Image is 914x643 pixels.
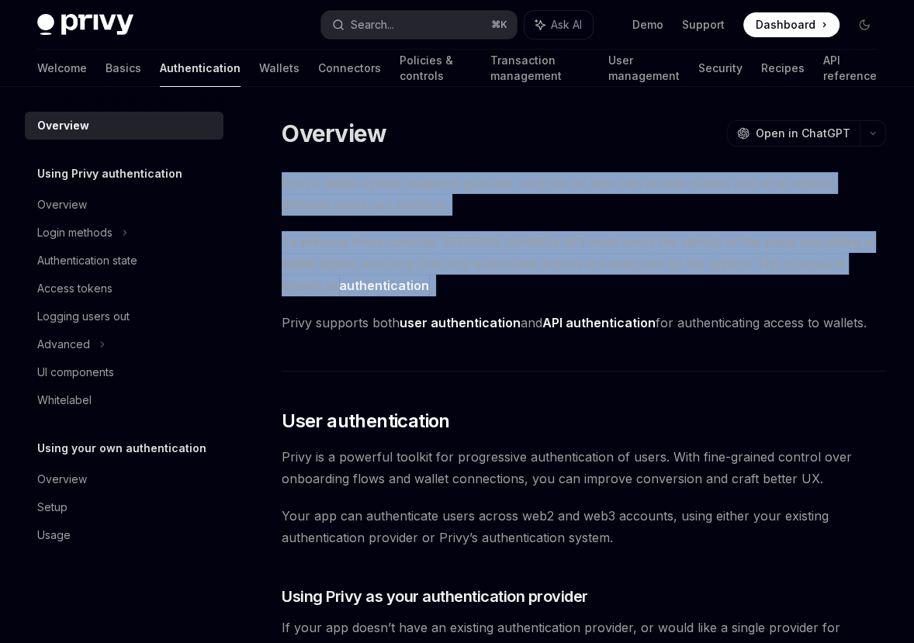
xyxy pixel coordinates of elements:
button: Open in ChatGPT [727,120,860,147]
span: Privy is a powerful toolkit for progressive authentication of users. With fine-grained control ov... [282,446,886,489]
a: Policies & controls [400,50,472,87]
span: To enforce these controls, [PERSON_NAME]’s API must verify the identity of the party requesting a... [282,231,886,296]
a: Dashboard [743,12,840,37]
a: User management [608,50,680,87]
div: Usage [37,526,71,544]
a: Transaction management [490,50,590,87]
div: Whitelabel [37,391,92,410]
div: Authentication state [37,251,137,270]
div: Overview [37,195,87,214]
a: Authentication state [25,247,223,275]
div: Overview [37,470,87,489]
span: Ask AI [551,17,582,33]
a: Overview [25,112,223,140]
div: Overview [37,116,89,135]
a: API reference [823,50,877,87]
a: Usage [25,521,223,549]
div: Search... [351,16,394,34]
div: UI components [37,363,114,382]
strong: API authentication [542,315,656,330]
button: Toggle dark mode [852,12,877,37]
span: Privy’s wallet system supports granular controls on who can access wallets and what actions diffe... [282,172,886,216]
a: Basics [106,50,141,87]
a: Whitelabel [25,386,223,414]
a: Welcome [37,50,87,87]
a: Access tokens [25,275,223,302]
a: UI components [25,358,223,386]
div: Advanced [37,335,90,354]
span: Using Privy as your authentication provider [282,586,588,607]
a: Connectors [318,50,381,87]
span: Privy supports both and for authenticating access to wallets. [282,312,886,334]
h5: Using Privy authentication [37,164,182,183]
h1: Overview [282,119,386,147]
h5: Using your own authentication [37,439,206,458]
div: Access tokens [37,279,113,298]
div: Setup [37,498,68,517]
span: Your app can authenticate users across web2 and web3 accounts, using either your existing authent... [282,505,886,548]
a: Wallets [259,50,299,87]
a: Overview [25,465,223,493]
strong: authentication [339,278,429,293]
button: Ask AI [525,11,593,39]
strong: user authentication [400,315,521,330]
span: Dashboard [756,17,815,33]
button: Search...⌘K [321,11,517,39]
a: Authentication [160,50,241,87]
div: Login methods [37,223,113,242]
img: dark logo [37,14,133,36]
span: User authentication [282,409,450,434]
a: Logging users out [25,302,223,330]
a: Overview [25,191,223,219]
a: Recipes [761,50,805,87]
a: Demo [632,17,663,33]
a: Support [682,17,725,33]
span: Open in ChatGPT [756,126,850,141]
a: Setup [25,493,223,521]
a: Security [698,50,743,87]
span: ⌘ K [491,19,507,31]
div: Logging users out [37,307,130,326]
